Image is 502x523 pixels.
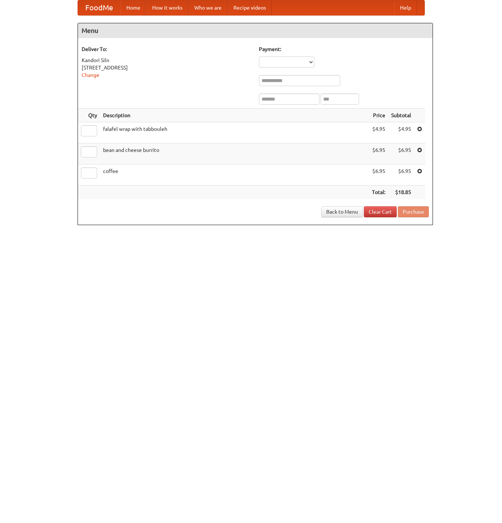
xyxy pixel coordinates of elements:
a: Who we are [188,0,228,15]
a: Back to Menu [321,206,363,217]
td: $6.95 [369,143,388,164]
h4: Menu [78,23,433,38]
th: Total: [369,186,388,199]
td: $4.95 [369,122,388,143]
a: Clear Cart [364,206,397,217]
h5: Payment: [259,45,429,53]
th: Qty [78,109,100,122]
th: Price [369,109,388,122]
td: $6.95 [388,164,414,186]
h5: Deliver To: [82,45,252,53]
td: falafel wrap with tabbouleh [100,122,369,143]
a: Home [120,0,146,15]
td: $6.95 [369,164,388,186]
div: Kandori Siln [82,57,252,64]
td: bean and cheese burrito [100,143,369,164]
a: FoodMe [78,0,120,15]
th: Subtotal [388,109,414,122]
button: Purchase [398,206,429,217]
td: $4.95 [388,122,414,143]
td: coffee [100,164,369,186]
th: $18.85 [388,186,414,199]
a: Change [82,72,99,78]
a: Recipe videos [228,0,272,15]
a: How it works [146,0,188,15]
td: $6.95 [388,143,414,164]
div: [STREET_ADDRESS] [82,64,252,71]
a: Help [394,0,417,15]
th: Description [100,109,369,122]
